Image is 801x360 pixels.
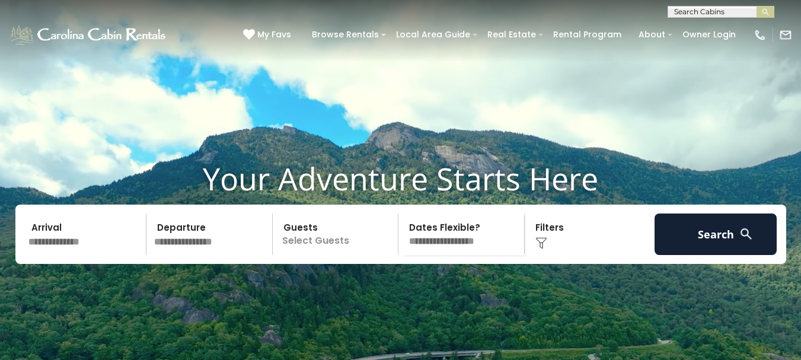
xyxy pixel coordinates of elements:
p: Select Guests [276,214,398,255]
img: White-1-1-2.png [9,23,169,47]
a: About [633,26,671,44]
a: Browse Rentals [306,26,385,44]
span: My Favs [257,28,291,41]
a: Owner Login [676,26,742,44]
img: search-regular-white.png [739,227,754,241]
a: My Favs [243,28,294,42]
img: phone-regular-white.png [754,28,767,42]
button: Search [655,214,777,255]
a: Rental Program [547,26,627,44]
h1: Your Adventure Starts Here [9,160,792,197]
a: Local Area Guide [390,26,476,44]
img: mail-regular-white.png [779,28,792,42]
img: filter--v1.png [535,237,547,249]
a: Real Estate [481,26,542,44]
